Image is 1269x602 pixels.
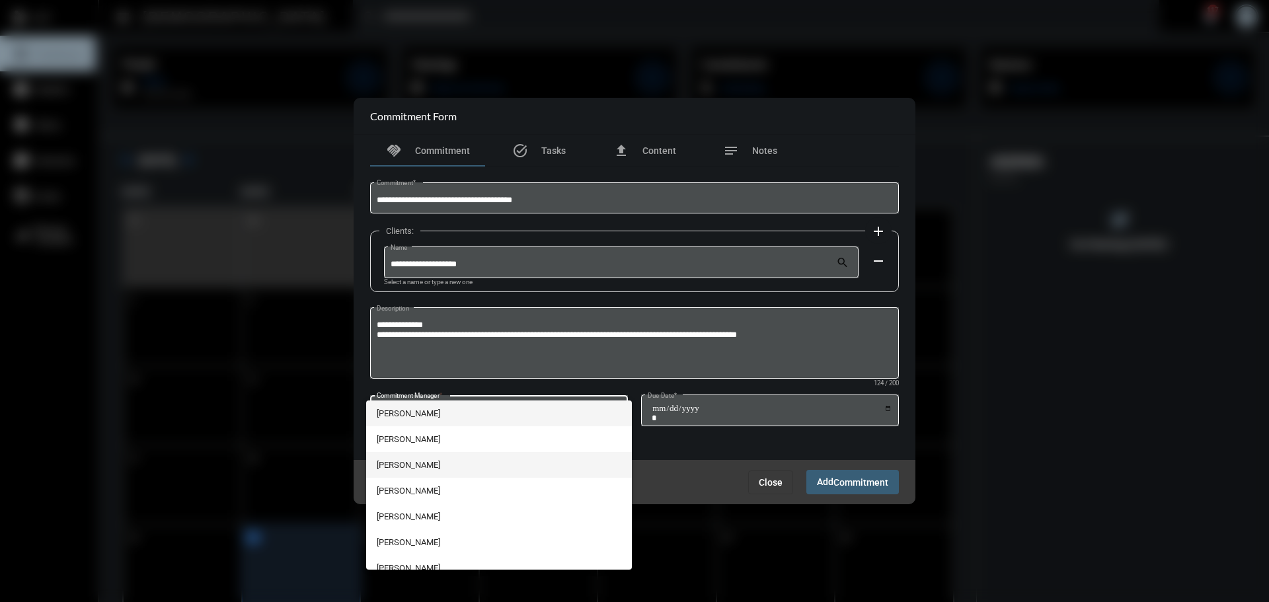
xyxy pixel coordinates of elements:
span: [PERSON_NAME] [377,555,622,581]
span: [PERSON_NAME] [377,504,622,529]
span: [PERSON_NAME] [377,529,622,555]
span: [PERSON_NAME] [377,400,622,426]
span: [PERSON_NAME] [377,452,622,478]
span: [PERSON_NAME] [377,426,622,452]
span: [PERSON_NAME] [377,478,622,504]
